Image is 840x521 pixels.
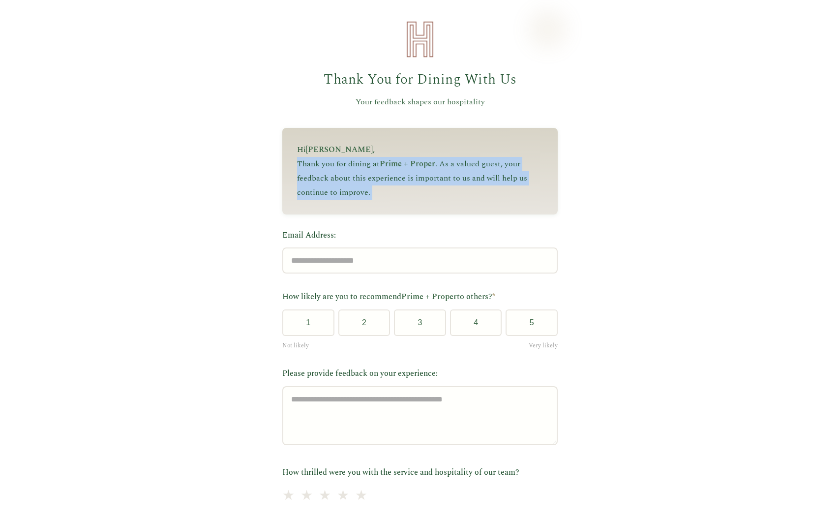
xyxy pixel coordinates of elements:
span: ★ [355,485,367,507]
img: Heirloom Hospitality Logo [400,20,440,59]
span: Prime + Proper [380,158,435,170]
label: How thrilled were you with the service and hospitality of our team? [282,466,558,479]
p: Thank you for dining at . As a valued guest, your feedback about this experience is important to ... [297,157,543,199]
span: Prime + Proper [401,291,457,303]
label: Please provide feedback on your experience: [282,368,558,380]
button: 4 [450,309,502,336]
span: ★ [319,485,331,507]
button: 3 [394,309,446,336]
p: Your feedback shapes our hospitality [282,96,558,109]
span: ★ [282,485,295,507]
label: Email Address: [282,229,558,242]
button: 2 [338,309,390,336]
span: Not likely [282,341,309,350]
button: 1 [282,309,334,336]
span: ★ [337,485,349,507]
span: ★ [300,485,313,507]
span: [PERSON_NAME] [306,144,373,155]
button: 5 [506,309,558,336]
p: Hi , [297,143,543,157]
span: Very likely [529,341,558,350]
h1: Thank You for Dining With Us [282,69,558,91]
label: How likely are you to recommend to others? [282,291,558,304]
